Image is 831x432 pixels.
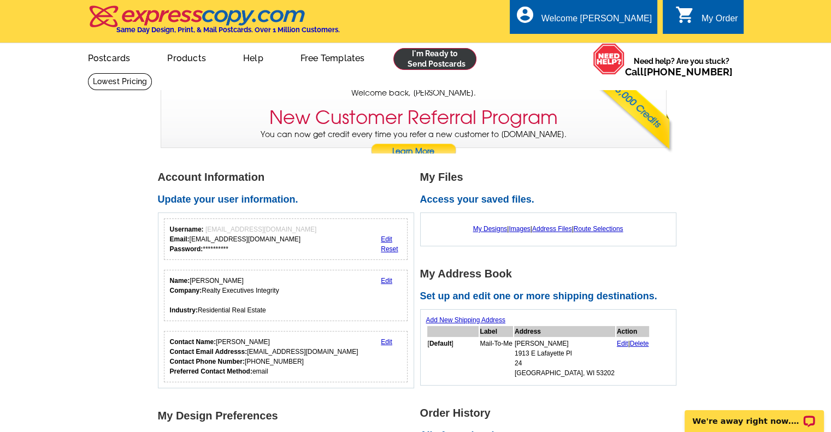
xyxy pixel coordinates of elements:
[170,358,245,365] strong: Contact Phone Number:
[617,340,628,347] a: Edit
[164,331,408,382] div: Who should we contact regarding order issues?
[170,226,204,233] strong: Username:
[88,13,340,34] a: Same Day Design, Print, & Mail Postcards. Over 1 Million Customers.
[514,326,615,337] th: Address
[625,56,738,78] span: Need help? Are you stuck?
[630,340,649,347] a: Delete
[593,43,625,75] img: help
[170,277,190,285] strong: Name:
[616,338,650,378] td: |
[420,268,682,280] h1: My Address Book
[158,171,420,183] h1: Account Information
[381,235,392,243] a: Edit
[420,171,682,183] h1: My Files
[158,410,420,422] h1: My Design Preferences
[205,226,316,233] span: [EMAIL_ADDRESS][DOMAIN_NAME]
[170,235,190,243] strong: Email:
[381,277,392,285] a: Edit
[426,218,670,239] div: | | |
[574,225,623,233] a: Route Selections
[164,218,408,260] div: Your login information.
[514,338,615,378] td: [PERSON_NAME] 1913 E Lafayette Pl 24 [GEOGRAPHIC_DATA], WI 53202
[677,398,831,432] iframe: LiveChat chat widget
[170,245,203,253] strong: Password:
[420,291,682,303] h2: Set up and edit one or more shipping destinations.
[381,245,398,253] a: Reset
[161,129,666,160] p: You can now get credit every time you refer a new customer to [DOMAIN_NAME].
[226,44,281,70] a: Help
[381,338,392,346] a: Edit
[675,12,738,26] a: shopping_cart My Order
[480,338,513,378] td: Mail-To-Me
[644,66,733,78] a: [PHONE_NUMBER]
[170,337,358,376] div: [PERSON_NAME] [EMAIL_ADDRESS][DOMAIN_NAME] [PHONE_NUMBER] email
[170,287,202,294] strong: Company:
[420,194,682,206] h2: Access your saved files.
[269,106,558,129] h3: New Customer Referral Program
[429,340,452,347] b: Default
[473,225,508,233] a: My Designs
[70,44,148,70] a: Postcards
[702,14,738,29] div: My Order
[515,5,535,25] i: account_circle
[170,338,216,346] strong: Contact Name:
[370,144,457,160] a: Learn More
[541,14,652,29] div: Welcome [PERSON_NAME]
[420,407,682,419] h1: Order History
[164,270,408,321] div: Your personal details.
[675,5,695,25] i: shopping_cart
[616,326,650,337] th: Action
[426,316,505,324] a: Add New Shipping Address
[158,194,420,206] h2: Update your user information.
[170,306,198,314] strong: Industry:
[480,326,513,337] th: Label
[170,348,247,356] strong: Contact Email Addresss:
[625,66,733,78] span: Call
[283,44,382,70] a: Free Templates
[170,276,279,315] div: [PERSON_NAME] Realty Executives Integrity Residential Real Estate
[509,225,530,233] a: Images
[116,26,340,34] h4: Same Day Design, Print, & Mail Postcards. Over 1 Million Customers.
[150,44,223,70] a: Products
[427,338,479,378] td: [ ]
[532,225,572,233] a: Address Files
[170,368,252,375] strong: Preferred Contact Method:
[351,87,476,99] span: Welcome back, [PERSON_NAME].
